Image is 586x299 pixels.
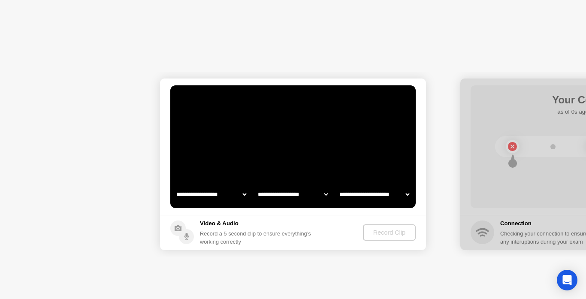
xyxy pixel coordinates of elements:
[338,186,411,203] select: Available microphones
[557,270,577,290] div: Open Intercom Messenger
[200,230,314,246] div: Record a 5 second clip to ensure everything’s working correctly
[175,186,248,203] select: Available cameras
[200,219,314,228] h5: Video & Audio
[256,186,329,203] select: Available speakers
[363,224,416,241] button: Record Clip
[366,229,412,236] div: Record Clip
